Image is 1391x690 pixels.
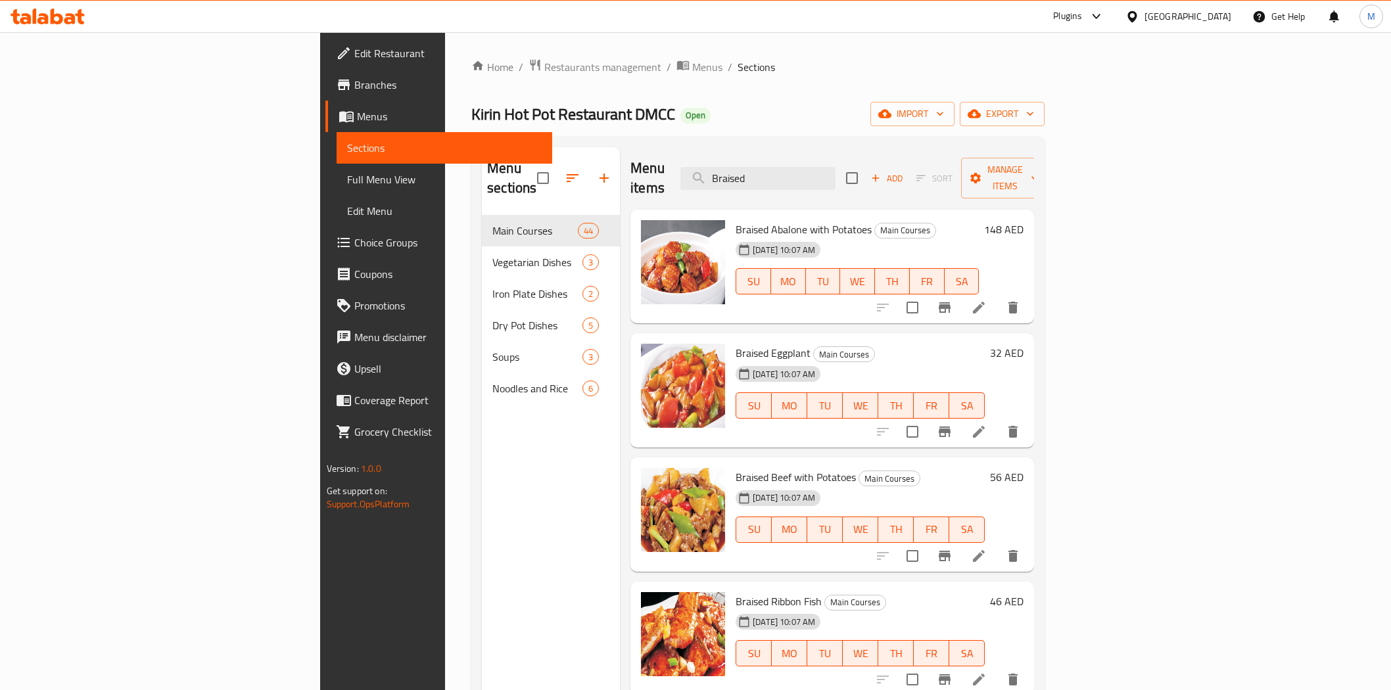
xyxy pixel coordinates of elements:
span: [DATE] 10:07 AM [747,244,820,256]
span: Grocery Checklist [354,424,542,440]
img: Braised Beef with Potatoes [641,468,725,552]
span: TH [884,396,908,415]
a: Edit menu item [971,300,987,315]
span: Get support on: [327,482,387,499]
span: MO [777,520,802,539]
span: [DATE] 10:07 AM [747,616,820,628]
a: Restaurants management [529,58,661,76]
button: WE [843,640,878,666]
button: WE [840,268,875,294]
div: Main Courses [874,223,936,239]
span: Full Menu View [347,172,542,187]
span: Menus [357,108,542,124]
span: Select to update [899,542,926,570]
div: Vegetarian Dishes3 [482,246,620,278]
li: / [728,59,732,75]
span: Menu disclaimer [354,329,542,345]
span: Open [680,110,711,121]
span: Version: [327,460,359,477]
span: Select section first [908,168,961,189]
a: Coupons [325,258,552,290]
button: delete [997,416,1029,448]
div: Main Courses [492,223,578,239]
span: Promotions [354,298,542,313]
a: Edit menu item [971,548,987,564]
button: SA [945,268,979,294]
nav: Menu sections [482,210,620,409]
span: Vegetarian Dishes [492,254,582,270]
span: Noodles and Rice [492,380,582,396]
button: Branch-specific-item [929,416,960,448]
span: Select section [838,164,866,192]
span: WE [848,520,873,539]
button: SA [949,640,985,666]
a: Edit Menu [337,195,552,227]
span: TH [884,520,908,539]
div: items [582,349,599,365]
button: SA [949,517,985,543]
a: Choice Groups [325,227,552,258]
h6: 46 AED [990,592,1024,610]
button: TH [878,640,914,666]
span: TH [880,272,905,291]
span: Braised Abalone with Potatoes [736,219,872,239]
span: MO [776,272,801,291]
span: [DATE] 10:07 AM [747,368,820,380]
button: MO [771,268,806,294]
button: Manage items [961,158,1049,198]
span: Restaurants management [544,59,661,75]
span: Braised Ribbon Fish [736,591,822,611]
span: Menus [692,59,722,75]
button: import [870,102,955,126]
span: Dry Pot Dishes [492,317,582,333]
button: TU [806,268,841,294]
a: Menu disclaimer [325,321,552,353]
span: SA [955,644,979,663]
div: Soups3 [482,341,620,373]
div: Open [680,108,711,124]
a: Menus [676,58,722,76]
span: export [970,106,1034,122]
span: TU [813,520,837,539]
span: SA [950,272,974,291]
span: SA [955,520,979,539]
span: Sections [738,59,775,75]
button: MO [772,517,807,543]
span: WE [845,272,870,291]
div: Soups [492,349,582,365]
span: Upsell [354,361,542,377]
img: Braised Eggplant [641,344,725,428]
span: SU [742,272,766,291]
span: Branches [354,77,542,93]
span: Select to update [899,294,926,321]
span: M [1367,9,1375,24]
div: items [582,286,599,302]
button: FR [914,392,949,419]
span: Main Courses [875,223,935,238]
a: Edit menu item [971,672,987,687]
button: Branch-specific-item [929,292,960,323]
span: 5 [583,319,598,332]
a: Full Menu View [337,164,552,195]
span: WE [848,644,873,663]
img: Braised Abalone with Potatoes [641,220,725,304]
span: Add [869,171,905,186]
div: Plugins [1053,9,1082,24]
button: delete [997,540,1029,572]
span: Iron Plate Dishes [492,286,582,302]
span: FR [919,644,944,663]
input: search [680,167,836,190]
span: SU [742,520,766,539]
button: WE [843,392,878,419]
span: SU [742,644,766,663]
span: Add item [866,168,908,189]
a: Coverage Report [325,384,552,416]
span: SA [955,396,979,415]
button: TU [807,392,843,419]
a: Edit menu item [971,424,987,440]
div: [GEOGRAPHIC_DATA] [1144,9,1231,24]
a: Branches [325,69,552,101]
span: TU [811,272,836,291]
span: 1.0.0 [361,460,381,477]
